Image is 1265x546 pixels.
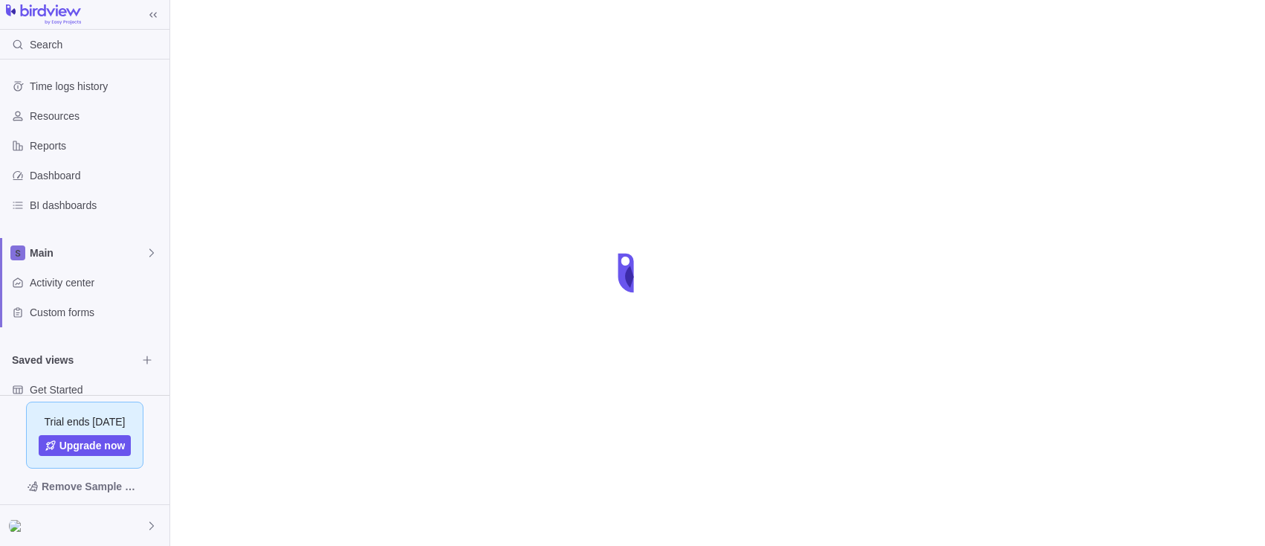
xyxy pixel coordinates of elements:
img: Show [9,520,27,532]
span: Custom forms [30,305,164,320]
span: BI dashboards [30,198,164,213]
span: Resources [30,109,164,123]
img: logo [6,4,81,25]
span: Get Started [30,382,164,397]
span: Time logs history [30,79,164,94]
div: Asddsds [9,517,27,535]
span: Reports [30,138,164,153]
span: Remove Sample Data [12,475,158,498]
span: Remove Sample Data [42,478,143,495]
div: loading [603,243,662,303]
span: Trial ends [DATE] [45,414,126,429]
span: Main [30,245,146,260]
a: Upgrade now [39,435,132,456]
span: Dashboard [30,168,164,183]
span: Activity center [30,275,164,290]
span: Search [30,37,62,52]
span: Saved views [12,353,137,367]
span: Upgrade now [59,438,126,453]
span: Browse views [137,350,158,370]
